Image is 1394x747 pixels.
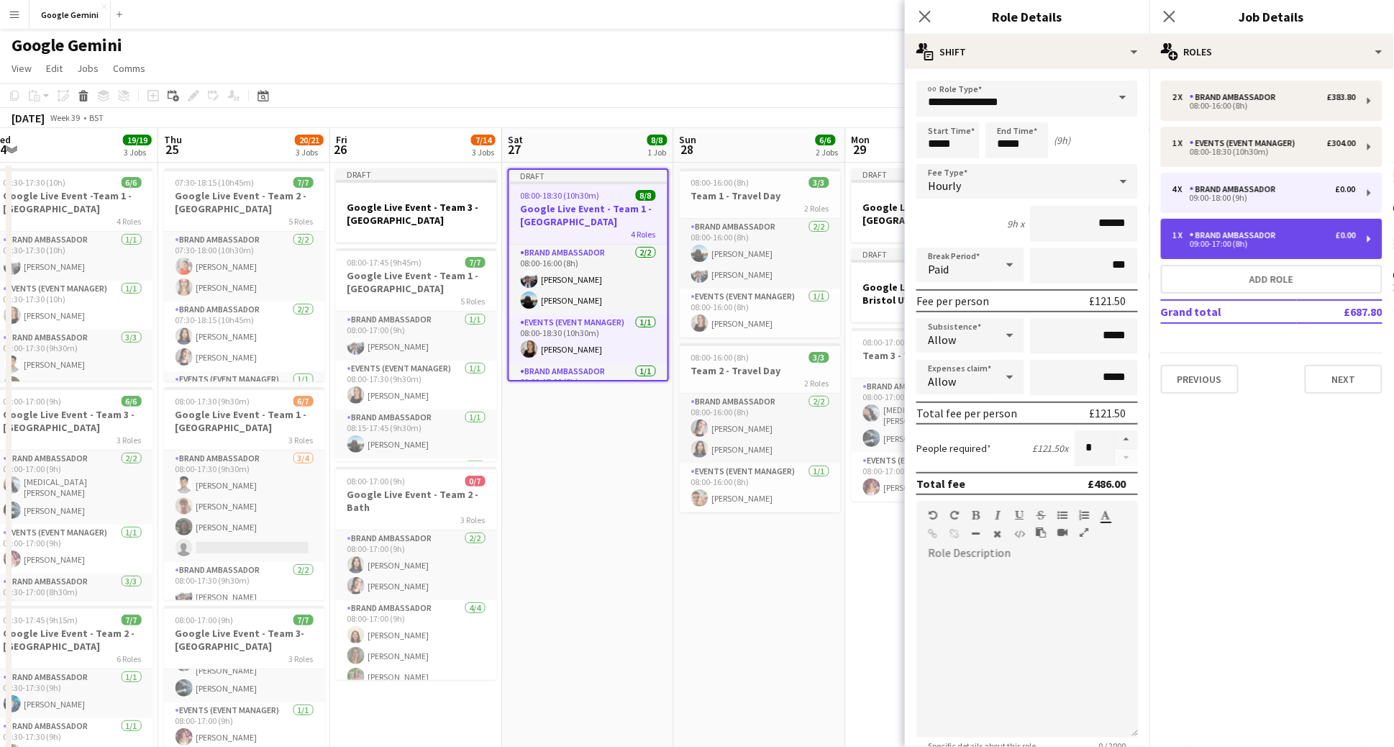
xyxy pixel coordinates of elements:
[46,62,63,75] span: Edit
[123,135,152,145] span: 19/19
[461,515,486,525] span: 3 Roles
[852,201,1013,227] h3: Google Live Event - Team 1 - [GEOGRAPHIC_DATA]
[465,257,486,268] span: 7/7
[12,35,122,56] h1: Google Gemini
[1172,184,1190,194] div: 4 x
[680,394,841,463] app-card-role: Brand Ambassador2/208:00-16:00 (8h)[PERSON_NAME][PERSON_NAME]
[1172,148,1356,155] div: 08:00-18:30 (10h30m)
[928,178,961,193] span: Hourly
[117,216,142,227] span: 4 Roles
[636,190,656,201] span: 8/8
[1149,7,1394,26] h3: Job Details
[162,141,182,158] span: 25
[971,528,981,540] button: Horizontal Line
[928,332,956,347] span: Allow
[1036,510,1046,521] button: Strikethrough
[164,627,325,653] h3: Google Live Event - Team 3- [GEOGRAPHIC_DATA]
[509,170,668,181] div: Draft
[1172,92,1190,102] div: 2 x
[336,269,497,295] h3: Google Live Event - Team 1 - [GEOGRAPHIC_DATA]
[1172,102,1356,109] div: 08:00-16:00 (8h)
[289,653,314,664] span: 3 Roles
[905,35,1149,69] div: Shift
[852,328,1013,502] app-job-card: 08:00-17:00 (9h)3/3Team 3 - Travel Day2 RolesBrand Ambassador2/208:00-17:00 (9h)[MEDICAL_DATA][PE...
[1090,294,1126,308] div: £121.50
[122,177,142,188] span: 6/6
[472,147,495,158] div: 3 Jobs
[336,201,497,227] h3: Google Live Event - Team 3 - [GEOGRAPHIC_DATA]
[1172,230,1190,240] div: 1 x
[336,312,497,361] app-card-role: Brand Ambassador1/108:00-17:00 (9h)[PERSON_NAME]
[1057,510,1067,521] button: Unordered List
[506,141,524,158] span: 27
[1297,300,1382,323] td: £687.80
[1036,527,1046,538] button: Paste as plain text
[164,387,325,600] div: 08:00-17:30 (9h30m)6/7Google Live Event - Team 1 - [GEOGRAPHIC_DATA]3 RolesBrand Ambassador3/408:...
[680,133,697,146] span: Sun
[1079,510,1089,521] button: Ordered List
[805,378,829,389] span: 2 Roles
[928,510,938,521] button: Undo
[1079,527,1089,538] button: Fullscreen
[164,562,325,632] app-card-role: Brand Ambassador2/208:00-17:30 (9h30m)[PERSON_NAME]
[928,374,956,389] span: Allow
[122,615,142,625] span: 7/7
[176,396,250,407] span: 08:00-17:30 (9h30m)
[691,177,750,188] span: 08:00-16:00 (8h)
[47,112,83,123] span: Week 39
[293,615,314,625] span: 7/7
[124,147,151,158] div: 3 Jobs
[632,229,656,240] span: 4 Roles
[1014,528,1024,540] button: HTML Code
[916,294,989,308] div: Fee per person
[905,7,1149,26] h3: Role Details
[680,463,841,512] app-card-role: Events (Event Manager)1/108:00-16:00 (8h)[PERSON_NAME]
[1090,406,1126,420] div: £121.50
[336,168,497,243] app-job-card: DraftGoogle Live Event - Team 3 - [GEOGRAPHIC_DATA]
[691,352,750,363] span: 08:00-16:00 (8h)
[1172,194,1356,202] div: 09:00-18:00 (9h)
[289,216,314,227] span: 5 Roles
[334,141,347,158] span: 26
[949,510,960,521] button: Redo
[916,442,991,455] label: People required
[521,190,600,201] span: 08:00-18:30 (10h30m)
[293,396,314,407] span: 6/7
[1057,527,1067,538] button: Insert video
[1007,217,1024,230] div: 9h x
[1054,134,1071,147] div: (9h)
[164,232,325,302] app-card-role: Brand Ambassador2/207:30-18:00 (10h30m)[PERSON_NAME][PERSON_NAME]
[1336,184,1356,194] div: £0.00
[336,248,497,461] div: 08:00-17:45 (9h45m)7/7Google Live Event - Team 1 - [GEOGRAPHIC_DATA]5 RolesBrand Ambassador1/108:...
[928,262,949,276] span: Paid
[1088,476,1126,491] div: £486.00
[4,615,78,625] span: 08:30-17:45 (9h15m)
[852,453,1013,502] app-card-role: Events (Event Manager)1/108:00-17:00 (9h)[PERSON_NAME]
[4,177,66,188] span: 07:30-17:30 (10h)
[1336,230,1356,240] div: £0.00
[164,189,325,215] h3: Google Live Event - Team 2 - [GEOGRAPHIC_DATA]
[6,59,37,78] a: View
[1014,510,1024,521] button: Underline
[107,59,151,78] a: Comms
[852,379,1013,453] app-card-role: Brand Ambassador2/208:00-17:00 (9h)[MEDICAL_DATA][PERSON_NAME][PERSON_NAME]
[993,528,1003,540] button: Clear Formatting
[916,476,965,491] div: Total fee
[71,59,104,78] a: Jobs
[680,343,841,512] div: 08:00-16:00 (8h)3/3Team 2 - Travel Day2 RolesBrand Ambassador2/208:00-16:00 (8h)[PERSON_NAME][PER...
[1190,184,1282,194] div: Brand Ambassador
[680,168,841,338] app-job-card: 08:00-16:00 (8h)3/3Team 1 - Travel Day2 RolesBrand Ambassador2/208:00-16:00 (8h)[PERSON_NAME][PER...
[678,141,697,158] span: 28
[1115,430,1138,449] button: Increase
[295,135,324,145] span: 20/21
[508,168,669,381] app-job-card: Draft08:00-18:30 (10h30m)8/8Google Live Event - Team 1 - [GEOGRAPHIC_DATA]4 RolesBrand Ambassador...
[852,168,1013,243] app-job-card: DraftGoogle Live Event - Team 1 - [GEOGRAPHIC_DATA]
[347,257,422,268] span: 08:00-17:45 (9h45m)
[164,168,325,381] app-job-card: 07:30-18:15 (10h45m)7/7Google Live Event - Team 2 - [GEOGRAPHIC_DATA]5 RolesBrand Ambassador2/207...
[12,62,32,75] span: View
[809,352,829,363] span: 3/3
